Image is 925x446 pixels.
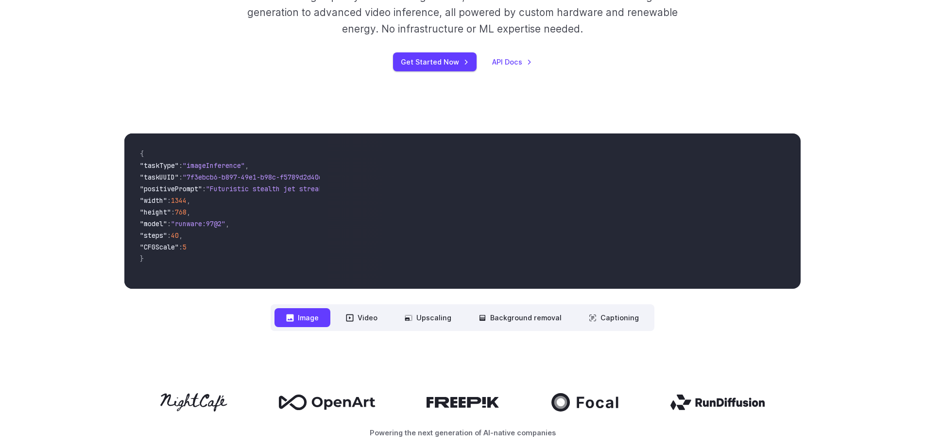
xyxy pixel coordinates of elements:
span: "height" [140,208,171,216]
span: "runware:97@2" [171,219,225,228]
button: Upscaling [393,308,463,327]
button: Captioning [577,308,651,327]
span: , [245,161,249,170]
span: "taskUUID" [140,173,179,182]
span: : [179,173,183,182]
span: "width" [140,196,167,205]
button: Video [334,308,389,327]
span: "positivePrompt" [140,184,202,193]
span: 1344 [171,196,187,205]
span: : [167,231,171,240]
span: , [179,231,183,240]
span: 40 [171,231,179,240]
span: : [167,219,171,228]
span: } [140,254,144,263]
span: , [187,208,190,216]
a: API Docs [492,56,532,67]
span: "model" [140,219,167,228]
span: "steps" [140,231,167,240]
span: 768 [175,208,187,216]
span: : [202,184,206,193]
span: , [187,196,190,205]
span: "taskType" [140,161,179,170]
span: 5 [183,243,187,251]
span: : [179,161,183,170]
a: Get Started Now [393,52,477,71]
span: "CFGScale" [140,243,179,251]
span: : [171,208,175,216]
p: Powering the next generation of AI-native companies [124,427,801,438]
span: , [225,219,229,228]
span: "7f3ebcb6-b897-49e1-b98c-f5789d2d40d7" [183,173,330,182]
button: Image [274,308,330,327]
span: { [140,149,144,158]
button: Background removal [467,308,573,327]
span: "Futuristic stealth jet streaking through a neon-lit cityscape with glowing purple exhaust" [206,184,560,193]
span: "imageInference" [183,161,245,170]
span: : [167,196,171,205]
span: : [179,243,183,251]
